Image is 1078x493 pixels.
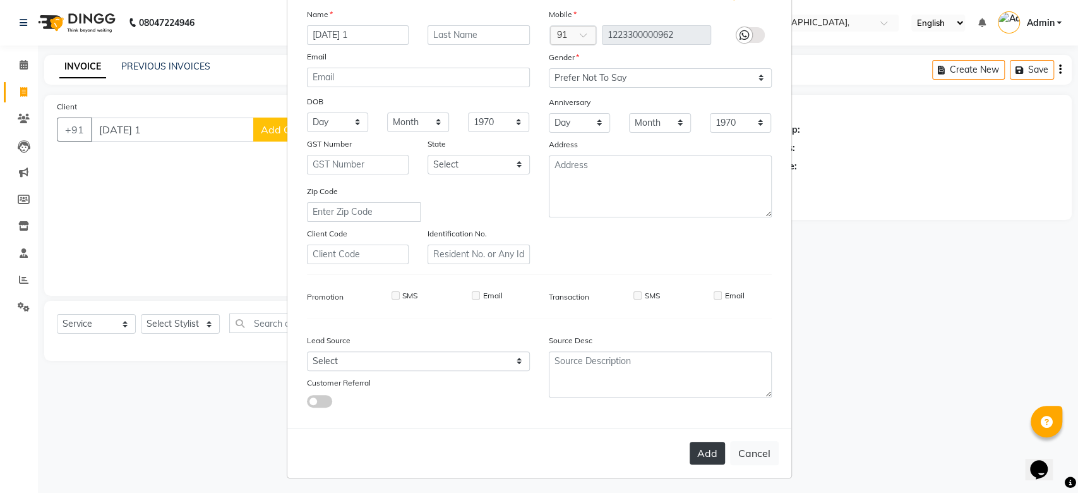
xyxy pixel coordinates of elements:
[724,290,744,301] label: Email
[307,245,409,264] input: Client Code
[690,442,725,465] button: Add
[307,138,352,150] label: GST Number
[307,68,530,87] input: Email
[428,245,530,264] input: Resident No. or Any Id
[307,202,421,222] input: Enter Zip Code
[307,335,350,346] label: Lead Source
[307,25,409,45] input: First Name
[307,186,338,197] label: Zip Code
[644,290,659,301] label: SMS
[549,97,590,108] label: Anniversary
[402,290,417,301] label: SMS
[549,291,589,303] label: Transaction
[307,9,333,20] label: Name
[307,155,409,174] input: GST Number
[549,335,592,346] label: Source Desc
[549,52,579,63] label: Gender
[549,139,578,150] label: Address
[428,25,530,45] input: Last Name
[730,441,779,465] button: Cancel
[1025,442,1065,480] iframe: chat widget
[307,51,326,63] label: Email
[602,25,711,45] input: Mobile
[307,96,323,107] label: DOB
[428,138,446,150] label: State
[549,9,577,20] label: Mobile
[307,377,371,389] label: Customer Referral
[428,228,487,240] label: Identification No.
[307,228,347,240] label: Client Code
[307,291,344,303] label: Promotion
[482,290,502,301] label: Email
